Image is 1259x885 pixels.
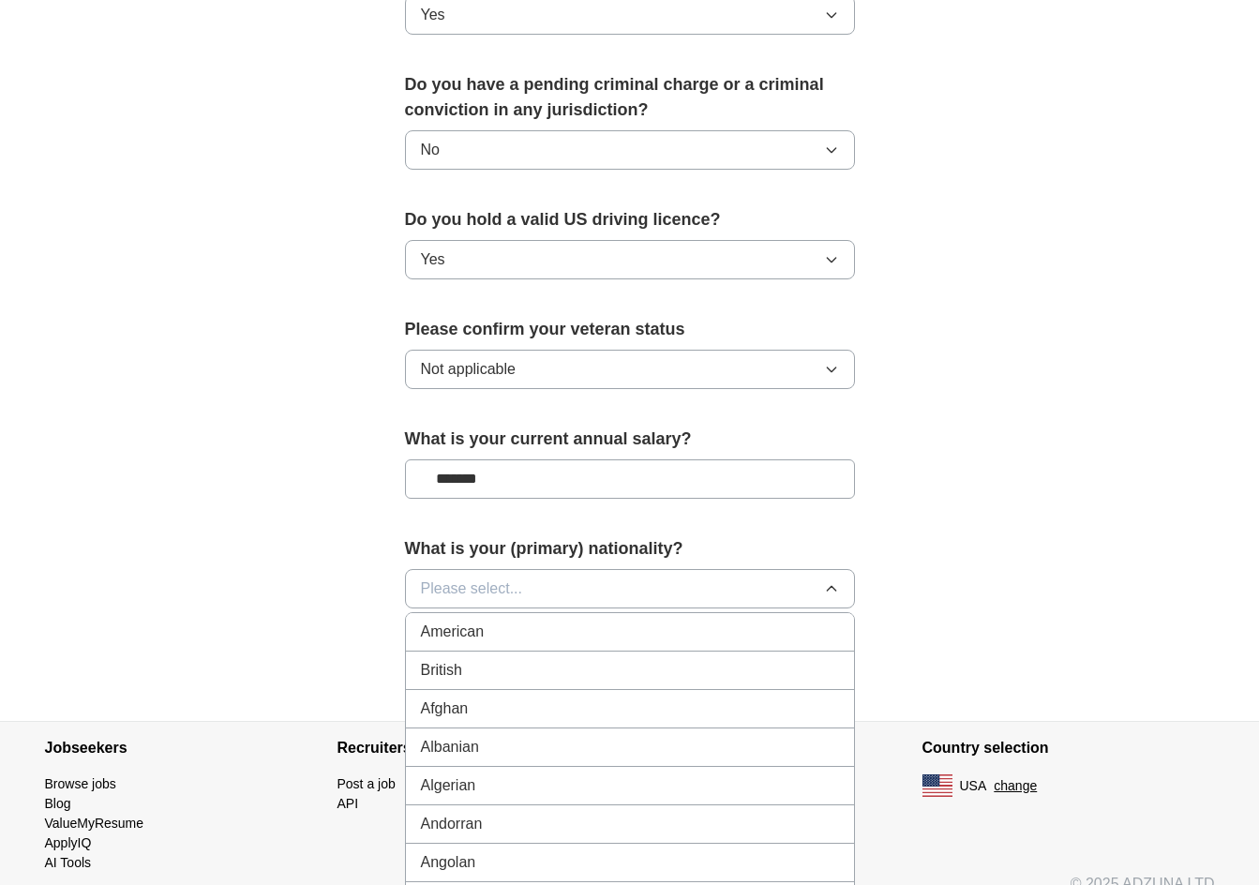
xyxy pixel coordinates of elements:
label: Do you hold a valid US driving licence? [405,207,855,232]
button: No [405,130,855,170]
span: British [421,659,462,682]
a: AI Tools [45,855,92,870]
label: Do you have a pending criminal charge or a criminal conviction in any jurisdiction? [405,72,855,123]
span: Yes [421,248,445,271]
span: Yes [421,4,445,26]
button: Please select... [405,569,855,608]
label: What is your current annual salary? [405,427,855,452]
a: Post a job [337,776,396,791]
span: Albanian [421,736,479,758]
a: Browse jobs [45,776,116,791]
span: Andorran [421,813,483,835]
span: American [421,621,485,643]
img: US flag [922,774,952,797]
a: ValueMyResume [45,816,144,831]
a: Blog [45,796,71,811]
a: ApplyIQ [45,835,92,850]
a: API [337,796,359,811]
span: Algerian [421,774,476,797]
label: What is your (primary) nationality? [405,536,855,562]
span: USA [960,776,987,796]
span: No [421,139,440,161]
button: change [994,776,1037,796]
span: Afghan [421,697,469,720]
button: Not applicable [405,350,855,389]
span: Please select... [421,577,523,600]
button: Yes [405,240,855,279]
h4: Country selection [922,722,1215,774]
span: Not applicable [421,358,516,381]
span: Angolan [421,851,476,874]
label: Please confirm your veteran status [405,317,855,342]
